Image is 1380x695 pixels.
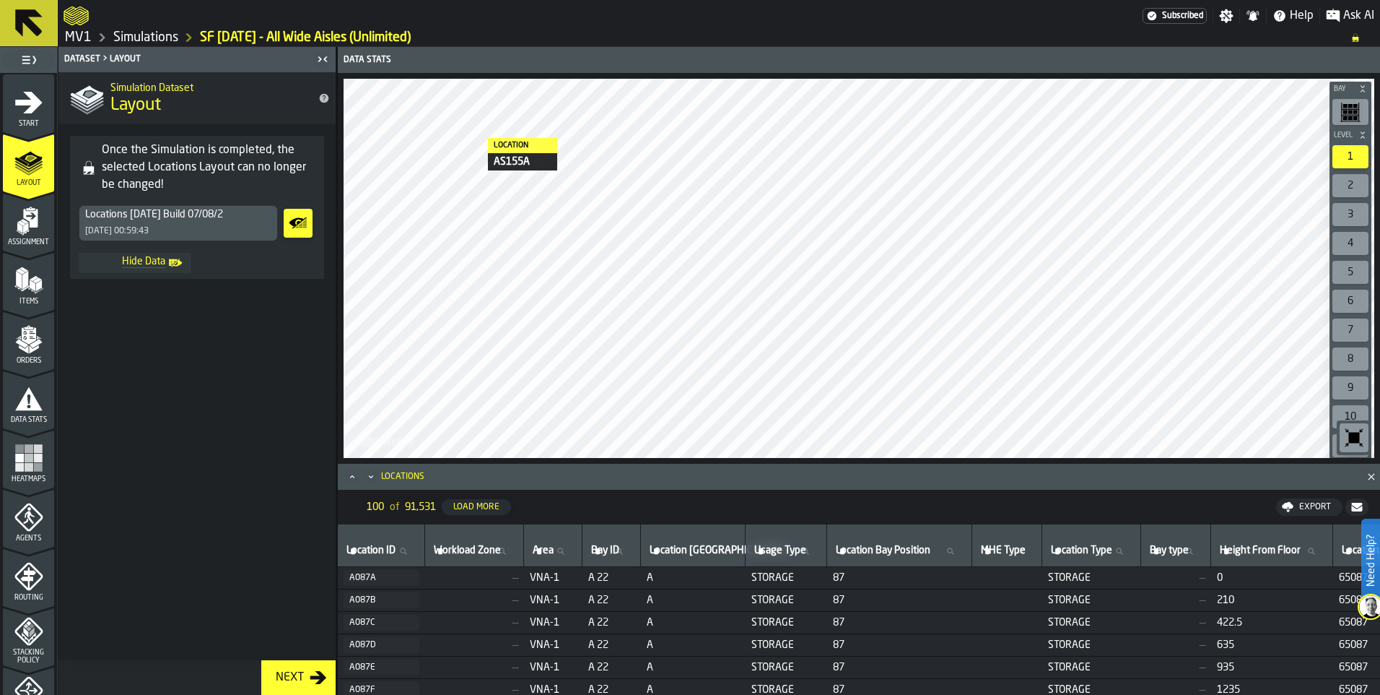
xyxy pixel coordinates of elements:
label: button-toggle-Close me [313,51,333,68]
span: A [647,595,740,606]
span: 87 [833,595,966,606]
li: menu Orders [3,311,54,369]
span: 0 [1217,572,1327,584]
button: button-Load More [442,499,511,515]
span: — [1147,617,1205,629]
button: button- [1345,498,1368,516]
div: 10 [1332,405,1368,428]
a: link-to-/wh/i/3ccf57d1-1e0c-4a81-a3bb-c2011c5f0d50 [65,30,92,46]
button: button- [1329,128,1371,142]
div: 11 [1332,434,1368,457]
span: A [647,617,740,629]
li: menu Layout [3,134,54,191]
input: label [431,542,517,561]
div: Dataset > Layout [61,54,313,64]
a: link-to-/wh/i/3ccf57d1-1e0c-4a81-a3bb-c2011c5f0d50 [113,30,178,46]
li: menu Start [3,74,54,132]
button: Maximize [344,470,361,484]
span: 91,531 [405,501,436,513]
span: 87 [833,639,966,651]
span: — [431,662,518,673]
input: label [1048,542,1135,561]
div: 9 [1332,376,1368,400]
span: A 22 [588,662,635,673]
div: button-toolbar-undefined [1329,431,1371,460]
span: Hide Data [84,256,165,270]
span: — [1147,662,1205,673]
a: link-to-/wh/i/3ccf57d1-1e0c-4a81-a3bb-c2011c5f0d50/simulations/c2c5498d-9b6a-4812-bae3-d5910b1406b4 [200,30,411,46]
span: label [1220,545,1301,556]
span: Ask AI [1343,7,1374,25]
div: 8 [1332,347,1368,371]
span: A [647,662,740,673]
input: label [344,542,419,561]
span: — [1147,572,1205,584]
div: AS155A [488,153,557,170]
button: button-A087B [344,592,419,608]
div: button-toolbar-undefined [1329,171,1371,200]
nav: Breadcrumb [64,29,1374,46]
div: Location [488,138,557,153]
input: label [1147,542,1205,561]
span: Subscribed [1162,11,1203,21]
input: label [647,542,739,561]
label: button-toggle-Settings [1213,9,1239,23]
input: label [530,542,576,561]
input: label [978,542,1036,561]
span: label [650,545,785,556]
div: A087C [349,618,414,628]
span: Orders [3,357,54,365]
div: button-toolbar-undefined [1337,420,1371,455]
div: A087D [349,640,414,650]
div: DropdownMenuValue-ef4d5473-a250-49df-9f42-70568ea0186b[DATE] 00:59:43 [79,205,278,241]
label: button-toggle-Notifications [1240,9,1266,23]
label: Need Help? [1363,520,1379,601]
div: 2 [1332,174,1368,197]
div: button-toolbar-undefined [1329,258,1371,287]
div: 4 [1332,232,1368,255]
span: VNA-1 [530,595,577,606]
span: label [591,545,619,556]
span: 210 [1217,595,1327,606]
span: Help [1290,7,1314,25]
div: 7 [1332,319,1368,342]
button: button-Next [261,660,336,695]
span: — [431,572,518,584]
span: — [1147,595,1205,606]
span: 87 [833,617,966,629]
a: toggle-dataset-table-Hide Data [79,253,191,273]
span: label [981,545,1026,556]
span: STORAGE [1048,617,1135,629]
span: Layout [3,179,54,187]
div: Next [270,669,310,686]
header: Data Stats [338,47,1380,73]
span: of [390,501,399,513]
a: link-to-/wh/i/3ccf57d1-1e0c-4a81-a3bb-c2011c5f0d50/settings/billing [1143,8,1207,24]
span: VNA-1 [530,617,577,629]
header: Dataset > Layout [58,47,336,72]
button: button-A087D [344,637,419,653]
div: Once the Simulation is completed, the selected Locations Layout can no longer be changed! [102,142,318,194]
li: menu Data Stats [3,371,54,428]
span: label [1150,545,1189,556]
span: STORAGE [1048,595,1135,606]
span: A 22 [588,595,635,606]
span: STORAGE [751,595,821,606]
button: button-A087A [344,570,419,586]
div: A087E [349,662,414,673]
span: Bay [1331,85,1355,93]
label: button-toggle-Help [1267,7,1319,25]
li: menu Stacking Policy [3,608,54,665]
div: button-toolbar-undefined [1329,316,1371,345]
div: 5 [1332,261,1368,284]
label: Show Data [278,206,315,241]
span: A [647,572,740,584]
div: button-toolbar-undefined [1329,229,1371,258]
div: button-toolbar-undefined [1329,345,1371,374]
span: label [1051,545,1112,556]
div: Load More [447,502,505,512]
div: button-toolbar-undefined [1329,96,1371,128]
div: 3 [1332,203,1368,226]
span: STORAGE [751,617,821,629]
input: label [833,542,966,561]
